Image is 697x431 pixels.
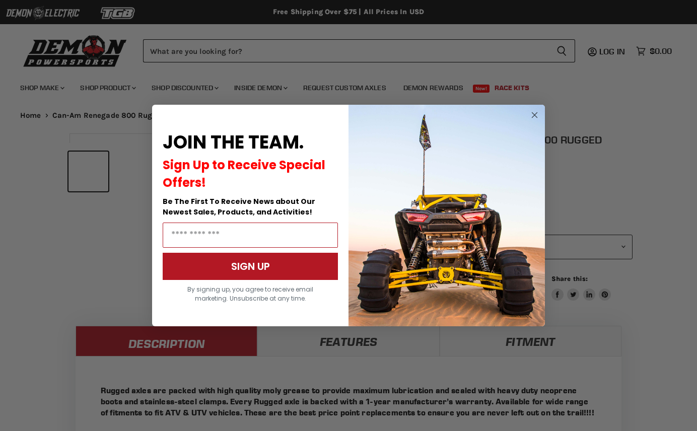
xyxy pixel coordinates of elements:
[348,105,545,326] img: a9095488-b6e7-41ba-879d-588abfab540b.jpeg
[187,285,313,303] span: By signing up, you agree to receive email marketing. Unsubscribe at any time.
[163,253,338,280] button: SIGN UP
[163,157,325,191] span: Sign Up to Receive Special Offers!
[163,223,338,248] input: Email Address
[163,129,304,155] span: JOIN THE TEAM.
[163,196,315,217] span: Be The First To Receive News about Our Newest Sales, Products, and Activities!
[528,109,541,121] button: Close dialog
